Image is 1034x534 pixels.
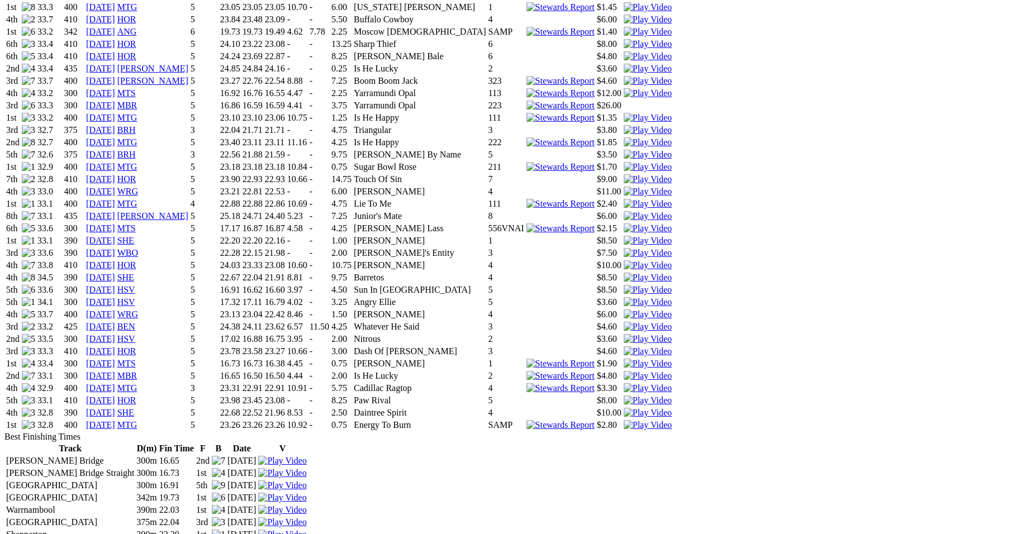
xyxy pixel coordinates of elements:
[117,371,137,380] a: MBR
[624,174,672,184] img: Play Video
[488,39,525,50] td: 6
[527,199,595,209] img: Stewards Report
[624,211,672,221] a: Watch Replay on Watchdog
[117,27,137,36] a: ANG
[117,309,138,319] a: WRG
[624,211,672,221] img: Play Video
[22,64,35,74] img: 4
[6,51,20,62] td: 6th
[596,75,622,87] td: $4.60
[624,76,672,85] a: View replay
[624,2,672,12] a: View replay
[220,14,241,25] td: 23.84
[258,456,306,466] img: Play Video
[624,285,672,295] img: Play Video
[624,346,672,356] a: Watch Replay on Watchdog
[6,2,20,13] td: 1st
[6,14,20,25] td: 4th
[37,26,63,37] td: 33.2
[220,2,241,13] td: 23.05
[220,26,241,37] td: 19.73
[331,75,352,87] td: 7.25
[309,2,330,13] td: -
[86,273,115,282] a: [DATE]
[37,39,63,50] td: 33.4
[242,63,263,74] td: 24.84
[596,26,622,37] td: $1.40
[117,260,136,270] a: HOR
[6,75,20,87] td: 3rd
[624,395,672,405] a: Watch Replay on Watchdog
[527,137,595,147] img: Stewards Report
[37,63,63,74] td: 33.4
[86,27,115,36] a: [DATE]
[624,64,672,74] img: Play Video
[331,2,352,13] td: 6.00
[624,359,672,369] img: Play Video
[117,334,135,344] a: HSV
[309,51,330,62] td: -
[353,75,487,87] td: Boom Boom Jack
[22,346,35,356] img: 3
[624,371,672,380] a: View replay
[624,420,672,430] img: Play Video
[488,63,525,74] td: 2
[220,39,241,50] td: 24.10
[624,199,672,208] a: View replay
[190,2,219,13] td: 5
[624,27,672,37] img: Play Video
[624,334,672,344] a: Watch Replay on Watchdog
[212,456,225,466] img: 7
[488,14,525,25] td: 4
[624,260,672,270] a: Watch Replay on Watchdog
[624,346,672,356] img: Play Video
[624,2,672,12] img: Play Video
[64,39,85,50] td: 410
[488,26,525,37] td: SAMP
[37,2,63,13] td: 33.3
[86,101,115,110] a: [DATE]
[596,2,622,13] td: $1.45
[86,395,115,405] a: [DATE]
[624,236,672,245] a: Watch Replay on Watchdog
[353,63,487,74] td: Is He Lucky
[624,137,672,147] img: Play Video
[117,285,135,294] a: HSV
[287,14,308,25] td: -
[117,420,137,430] a: MTG
[258,517,306,527] img: Play Video
[117,297,135,307] a: HSV
[624,309,672,320] img: Play Video
[22,125,35,135] img: 3
[624,187,672,196] a: Watch Replay on Watchdog
[22,162,35,172] img: 1
[190,14,219,25] td: 5
[6,88,20,99] td: 4th
[596,14,622,25] td: $6.00
[86,383,115,393] a: [DATE]
[86,371,115,380] a: [DATE]
[64,63,85,74] td: 435
[220,63,241,74] td: 24.85
[22,211,35,221] img: 7
[624,248,672,258] a: Watch Replay on Watchdog
[22,15,35,25] img: 2
[624,236,672,246] img: Play Video
[86,15,115,24] a: [DATE]
[6,39,20,50] td: 6th
[86,76,115,85] a: [DATE]
[242,75,263,87] td: 22.76
[264,75,286,87] td: 22.54
[117,15,136,24] a: HOR
[624,113,672,122] a: View replay
[264,14,286,25] td: 23.09
[190,75,219,87] td: 5
[86,260,115,270] a: [DATE]
[86,150,115,159] a: [DATE]
[117,51,136,61] a: HOR
[22,2,35,12] img: 8
[22,223,35,233] img: 5
[331,63,352,74] td: 0.25
[527,420,595,430] img: Stewards Report
[624,322,672,332] img: Play Video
